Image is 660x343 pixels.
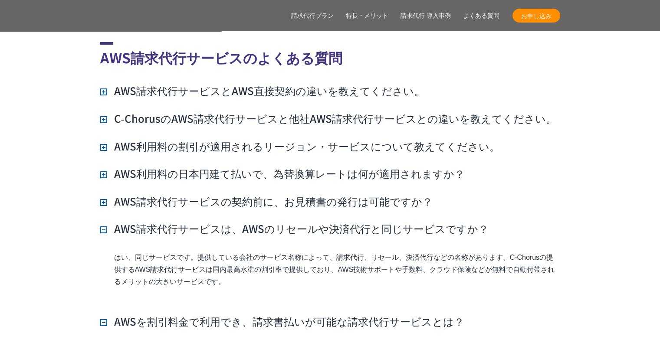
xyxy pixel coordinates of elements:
a: 特長・メリット [346,11,388,20]
h3: AWS請求代行サービスの契約前に、お見積書の発行は可能ですか？ [100,194,433,209]
a: お申し込み [512,9,560,23]
h2: AWS請求代行サービスのよくある質問 [100,42,560,68]
a: 請求代行プラン [291,11,334,20]
a: よくある質問 [463,11,499,20]
p: はい、同じサービスです。提供している会社のサービス名称によって、請求代行、リセール、決済代行などの名称があります。C‑Chorusの提供するAWS請求代行サービスは国内最高水準の割引率で提供して... [114,252,560,288]
span: お申し込み [512,11,560,20]
h3: C‑ChorusのAWS請求代行サービスと他社AWS請求代行サービスとの違いを教えてください。 [100,111,556,126]
h3: AWS利用料の割引が適用されるリージョン・サービスについて教えてください。 [100,139,500,154]
h3: AWSを割引料金で利用でき、請求書払いが可能な請求代行サービスとは？ [100,314,464,329]
h3: AWS請求代行サービスは、AWSのリセールや決済代行と同じサービスですか？ [100,221,489,236]
h3: AWS請求代行サービスとAWS直接契約の違いを教えてください。 [100,83,424,98]
h3: AWS利用料の日本円建て払いで、為替換算レートは何が適用されますか？ [100,166,465,181]
a: 請求代行 導入事例 [401,11,451,20]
